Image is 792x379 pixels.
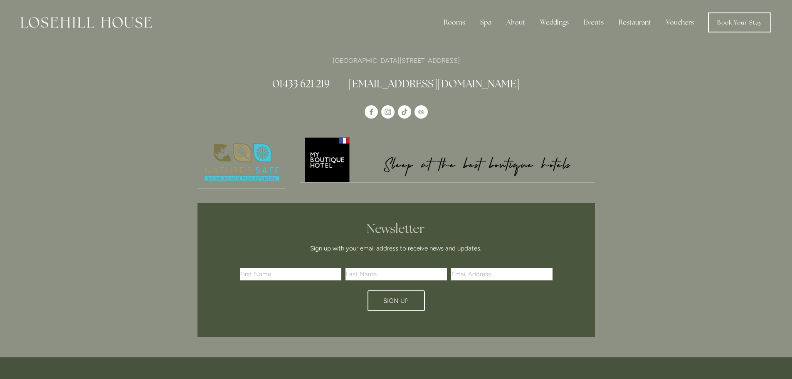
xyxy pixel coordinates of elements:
img: Nature's Safe - Logo [197,136,286,188]
p: [GEOGRAPHIC_DATA][STREET_ADDRESS] [197,55,595,66]
img: My Boutique Hotel - Logo [300,136,595,182]
div: Rooms [437,14,472,31]
div: Weddings [533,14,575,31]
a: Book Your Stay [708,12,771,32]
span: Sign Up [383,297,409,305]
a: Instagram [381,105,395,119]
div: About [500,14,532,31]
input: Last Name [345,268,447,280]
h2: Newsletter [243,221,550,236]
a: TikTok [398,105,411,119]
p: Sign up with your email address to receive news and updates. [243,243,550,253]
a: Vouchers [659,14,701,31]
div: Events [577,14,610,31]
a: Losehill House Hotel & Spa [365,105,378,119]
a: [EMAIL_ADDRESS][DOMAIN_NAME] [348,77,520,90]
div: Spa [474,14,498,31]
a: TripAdvisor [415,105,428,119]
button: Sign Up [368,290,425,311]
a: Nature's Safe - Logo [197,136,286,189]
a: 01433 621 219 [272,77,330,90]
div: Restaurant [612,14,658,31]
input: Email Address [451,268,553,280]
input: First Name [240,268,341,280]
img: Losehill House [21,17,152,28]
